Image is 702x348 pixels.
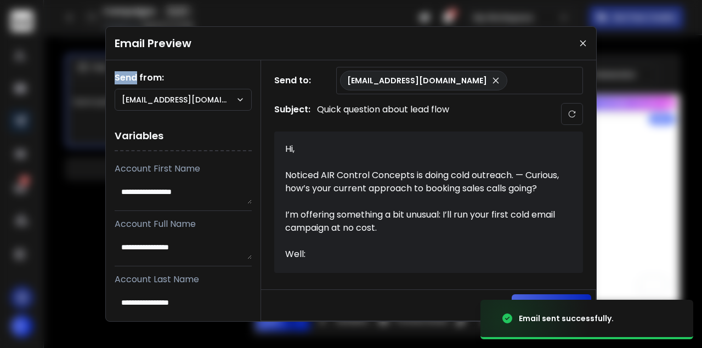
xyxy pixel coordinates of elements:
div: Hi, [285,142,559,156]
p: [EMAIL_ADDRESS][DOMAIN_NAME] [122,94,236,105]
div: Noticed AIR Control Concepts is doing cold outreach. — Curious, how’s your current approach to bo... [285,169,559,195]
p: [EMAIL_ADDRESS][DOMAIN_NAME] [347,75,487,86]
p: Quick question about lead flow [317,103,449,125]
h1: Send from: [115,71,252,84]
p: Account Last Name [115,273,252,286]
h1: Variables [115,122,252,151]
h1: Subject: [274,103,310,125]
div: Email sent successfully. [519,313,614,324]
p: Account Full Name [115,218,252,231]
div: Well: [285,248,559,261]
div: I’m offering something a bit unusual: I’ll run your first cold email campaign at no cost. [285,208,559,235]
p: Account First Name [115,162,252,175]
h1: Send to: [274,74,318,87]
h1: Email Preview [115,36,191,51]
